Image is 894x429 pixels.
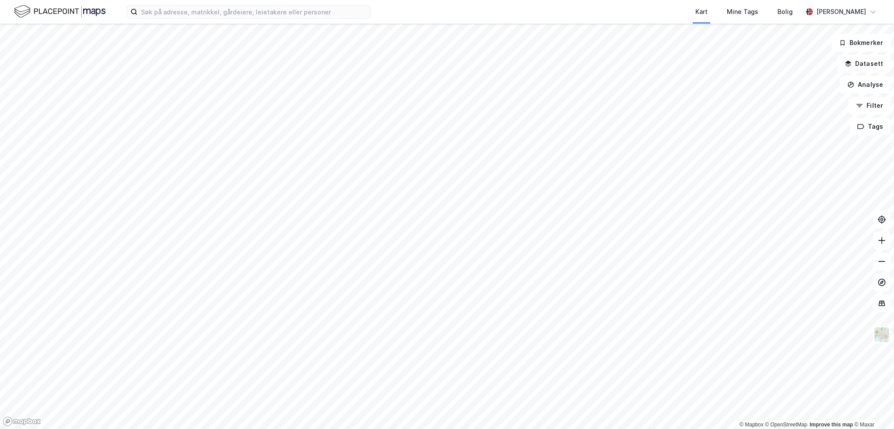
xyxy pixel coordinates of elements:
[765,422,808,428] a: OpenStreetMap
[850,387,894,429] iframe: Chat Widget
[816,7,866,17] div: [PERSON_NAME]
[832,34,891,51] button: Bokmerker
[850,387,894,429] div: Kontrollprogram for chat
[14,4,106,19] img: logo.f888ab2527a4732fd821a326f86c7f29.svg
[3,416,41,426] a: Mapbox homepage
[810,422,853,428] a: Improve this map
[849,97,891,114] button: Filter
[739,422,763,428] a: Mapbox
[727,7,758,17] div: Mine Tags
[777,7,793,17] div: Bolig
[873,326,890,343] img: Z
[695,7,708,17] div: Kart
[840,76,891,93] button: Analyse
[837,55,891,72] button: Datasett
[850,118,891,135] button: Tags
[138,5,371,18] input: Søk på adresse, matrikkel, gårdeiere, leietakere eller personer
